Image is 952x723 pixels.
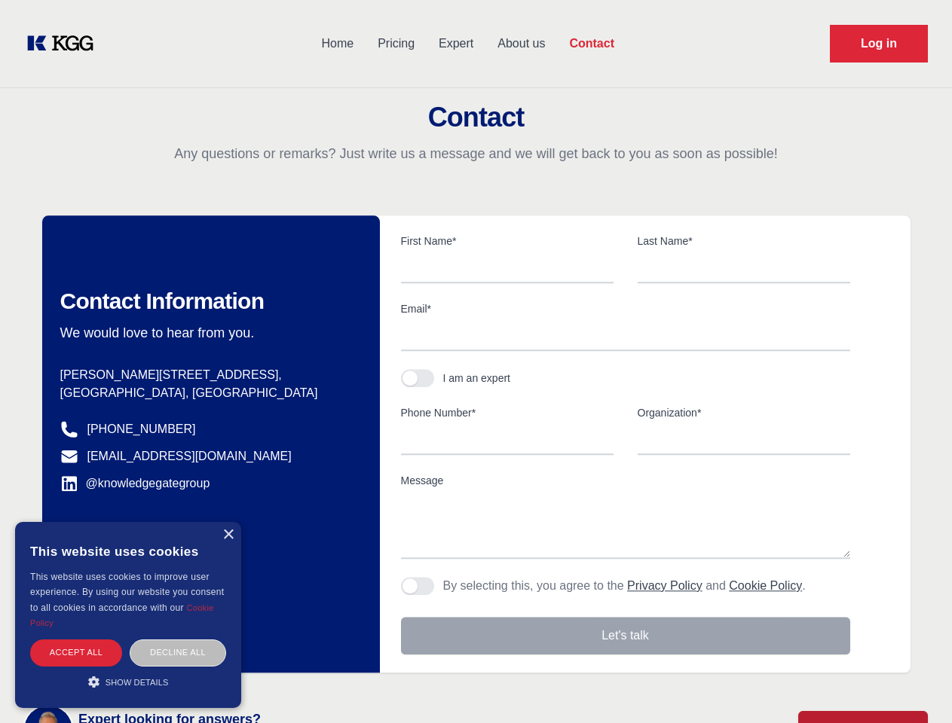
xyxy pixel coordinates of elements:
[24,32,106,56] a: KOL Knowledge Platform: Talk to Key External Experts (KEE)
[627,579,703,592] a: Privacy Policy
[401,473,850,488] label: Message
[30,533,226,569] div: This website uses cookies
[130,639,226,666] div: Decline all
[443,577,806,595] p: By selecting this, you agree to the and .
[60,324,356,342] p: We would love to hear from you.
[401,233,614,249] label: First Name*
[366,24,427,63] a: Pricing
[638,233,850,249] label: Last Name*
[222,529,234,541] div: Close
[401,301,850,316] label: Email*
[877,651,952,723] iframe: Chat Widget
[401,405,614,420] label: Phone Number*
[30,572,224,613] span: This website uses cookies to improve user experience. By using our website you consent to all coo...
[106,678,169,687] span: Show details
[18,102,934,133] h2: Contact
[485,24,557,63] a: About us
[18,145,934,163] p: Any questions or remarks? Just write us a message and we will get back to you as soon as possible!
[309,24,366,63] a: Home
[30,603,214,627] a: Cookie Policy
[87,420,196,438] a: [PHONE_NUMBER]
[401,617,850,654] button: Let's talk
[443,371,511,386] div: I am an expert
[830,25,928,63] a: Request Demo
[557,24,626,63] a: Contact
[30,639,122,666] div: Accept all
[638,405,850,420] label: Organization*
[60,288,356,315] h2: Contact Information
[60,384,356,402] p: [GEOGRAPHIC_DATA], [GEOGRAPHIC_DATA]
[60,366,356,384] p: [PERSON_NAME][STREET_ADDRESS],
[427,24,485,63] a: Expert
[729,579,802,592] a: Cookie Policy
[87,447,292,465] a: [EMAIL_ADDRESS][DOMAIN_NAME]
[30,674,226,689] div: Show details
[60,474,210,493] a: @knowledgegategroup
